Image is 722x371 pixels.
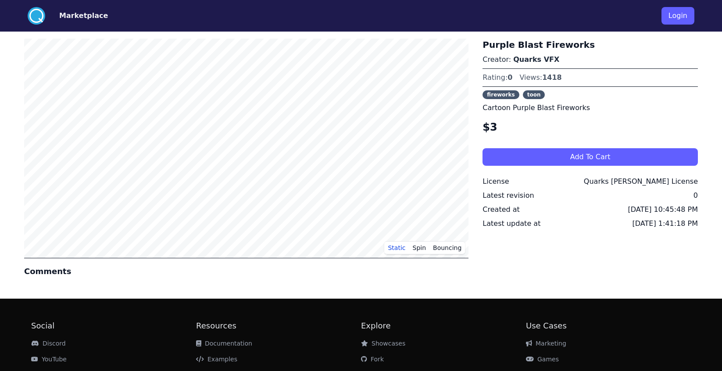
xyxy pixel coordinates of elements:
[483,39,698,51] h3: Purple Blast Fireworks
[526,340,566,347] a: Marketing
[31,356,67,363] a: YouTube
[196,340,252,347] a: Documentation
[584,176,698,187] div: Quarks [PERSON_NAME] License
[361,340,405,347] a: Showcases
[483,120,698,134] h4: $3
[526,320,691,332] h2: Use Cases
[196,356,237,363] a: Examples
[693,190,698,201] div: 0
[45,11,108,21] a: Marketplace
[661,4,694,28] a: Login
[523,90,545,99] span: toon
[196,320,361,332] h2: Resources
[633,218,698,229] div: [DATE] 1:41:18 PM
[31,320,196,332] h2: Social
[483,148,698,166] button: Add To Cart
[542,73,562,82] span: 1418
[59,11,108,21] button: Marketplace
[429,241,465,254] button: Bouncing
[24,265,468,278] h4: Comments
[526,356,559,363] a: Games
[628,204,698,215] div: [DATE] 10:45:48 PM
[513,55,559,64] a: Quarks VFX
[409,241,430,254] button: Spin
[483,218,540,229] div: Latest update at
[661,7,694,25] button: Login
[519,72,561,83] div: Views:
[483,204,519,215] div: Created at
[483,90,519,99] span: fireworks
[31,340,66,347] a: Discord
[483,190,534,201] div: Latest revision
[483,72,512,83] div: Rating:
[483,103,698,113] p: Cartoon Purple Blast Fireworks
[508,73,512,82] span: 0
[384,241,409,254] button: Static
[361,320,526,332] h2: Explore
[483,54,698,65] p: Creator:
[483,176,509,187] div: License
[361,356,384,363] a: Fork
